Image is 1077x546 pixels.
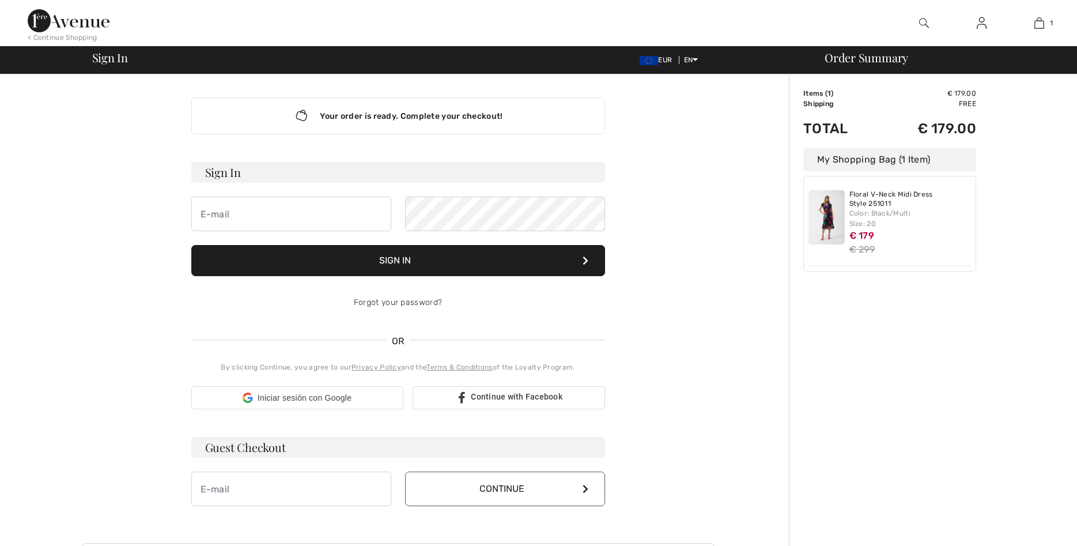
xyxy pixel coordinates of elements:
[640,56,658,65] img: Euro
[354,298,442,307] a: Forgot your password?
[386,334,410,348] span: OR
[849,230,875,241] span: € 179
[803,109,878,148] td: Total
[803,88,878,99] td: Items ( )
[849,244,875,255] s: € 299
[811,52,1070,63] div: Order Summary
[413,386,605,409] a: Continue with Facebook
[684,56,698,64] span: EN
[426,363,492,371] a: Terms & Conditions
[803,99,878,109] td: Shipping
[191,162,605,183] h3: Sign In
[640,56,677,64] span: EUR
[849,208,972,229] div: Color: Black/Multi Size: 20
[191,245,605,276] button: Sign In
[191,437,605,458] h3: Guest Checkout
[808,190,845,244] img: Floral V-Neck Midi Dress Style 251011
[191,472,391,506] input: E-mail
[191,386,403,409] div: Iniciar sesión con Google
[28,32,97,43] div: < Continue Shopping
[28,9,109,32] img: 1ère Avenue
[191,97,605,134] div: Your order is ready. Complete your checkout!
[471,392,562,401] span: Continue with Facebook
[803,148,976,171] div: My Shopping Bag (1 Item)
[92,52,128,63] span: Sign In
[191,197,391,231] input: E-mail
[191,362,605,372] div: By clicking Continue, you agree to our and the of the Loyalty Program.
[827,89,831,97] span: 1
[258,392,352,404] span: Iniciar sesión con Google
[352,363,401,371] a: Privacy Policy
[405,472,605,506] button: Continue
